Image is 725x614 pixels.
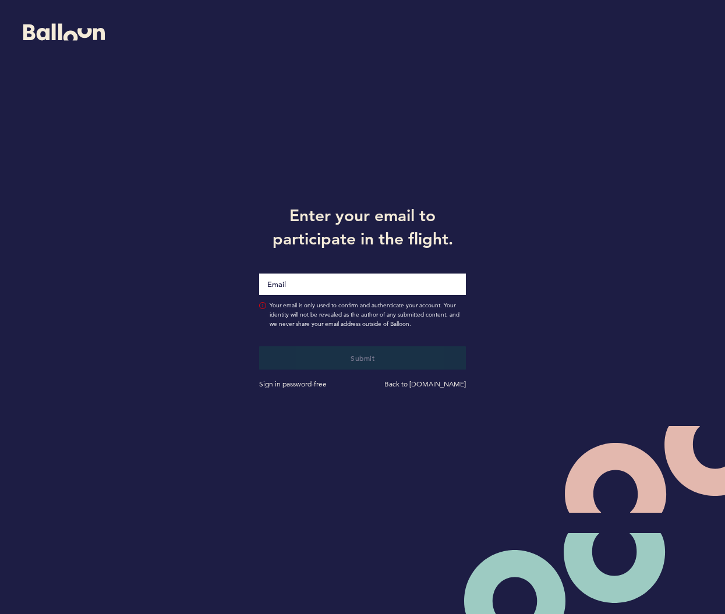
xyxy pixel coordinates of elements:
[259,274,466,295] input: Email
[259,346,466,370] button: Submit
[384,379,466,388] a: Back to [DOMAIN_NAME]
[270,301,466,329] span: Your email is only used to confirm and authenticate your account. Your identity will not be revea...
[259,379,327,388] a: Sign in password-free
[250,204,475,250] h1: Enter your email to participate in the flight.
[351,353,374,363] span: Submit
